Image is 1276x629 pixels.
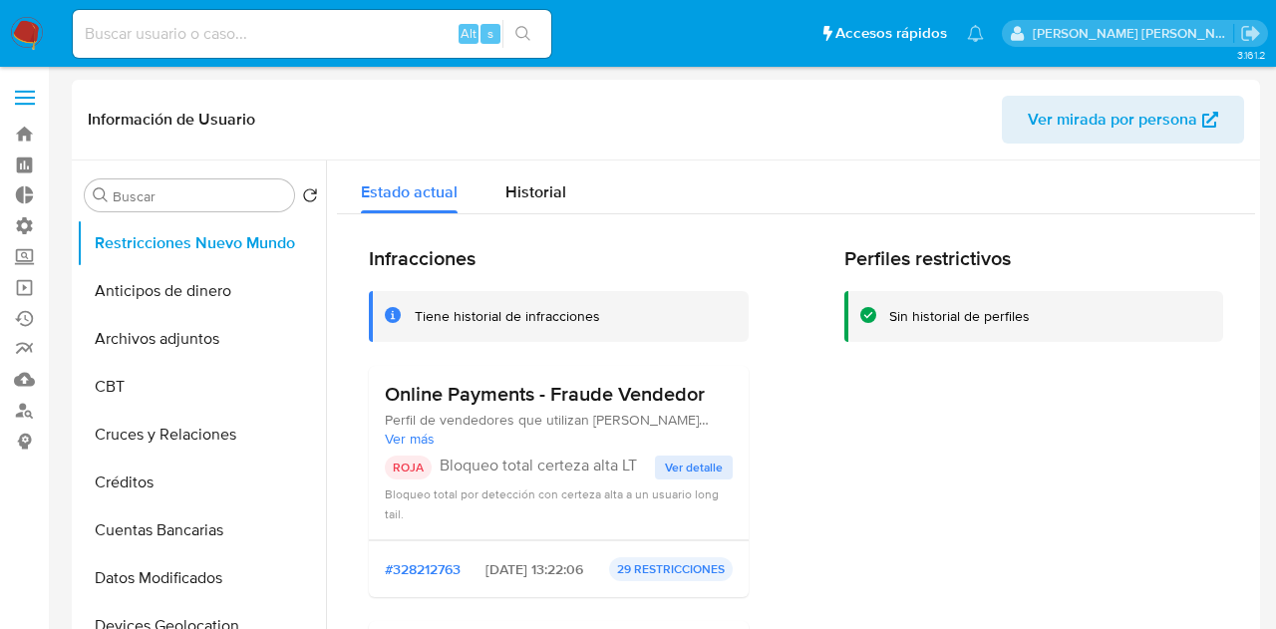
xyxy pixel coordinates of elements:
[967,25,984,42] a: Notificaciones
[487,24,493,43] span: s
[1033,24,1234,43] p: alejandroramon.martinez@mercadolibre.com
[77,411,326,459] button: Cruces y Relaciones
[302,187,318,209] button: Volver al orden por defecto
[77,554,326,602] button: Datos Modificados
[113,187,286,205] input: Buscar
[461,24,477,43] span: Alt
[77,506,326,554] button: Cuentas Bancarias
[1240,23,1261,44] a: Salir
[77,459,326,506] button: Créditos
[88,110,255,130] h1: Información de Usuario
[77,267,326,315] button: Anticipos de dinero
[835,23,947,44] span: Accesos rápidos
[502,20,543,48] button: search-icon
[73,21,551,47] input: Buscar usuario o caso...
[1028,96,1197,144] span: Ver mirada por persona
[1002,96,1244,144] button: Ver mirada por persona
[77,315,326,363] button: Archivos adjuntos
[77,363,326,411] button: CBT
[77,219,326,267] button: Restricciones Nuevo Mundo
[93,187,109,203] button: Buscar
